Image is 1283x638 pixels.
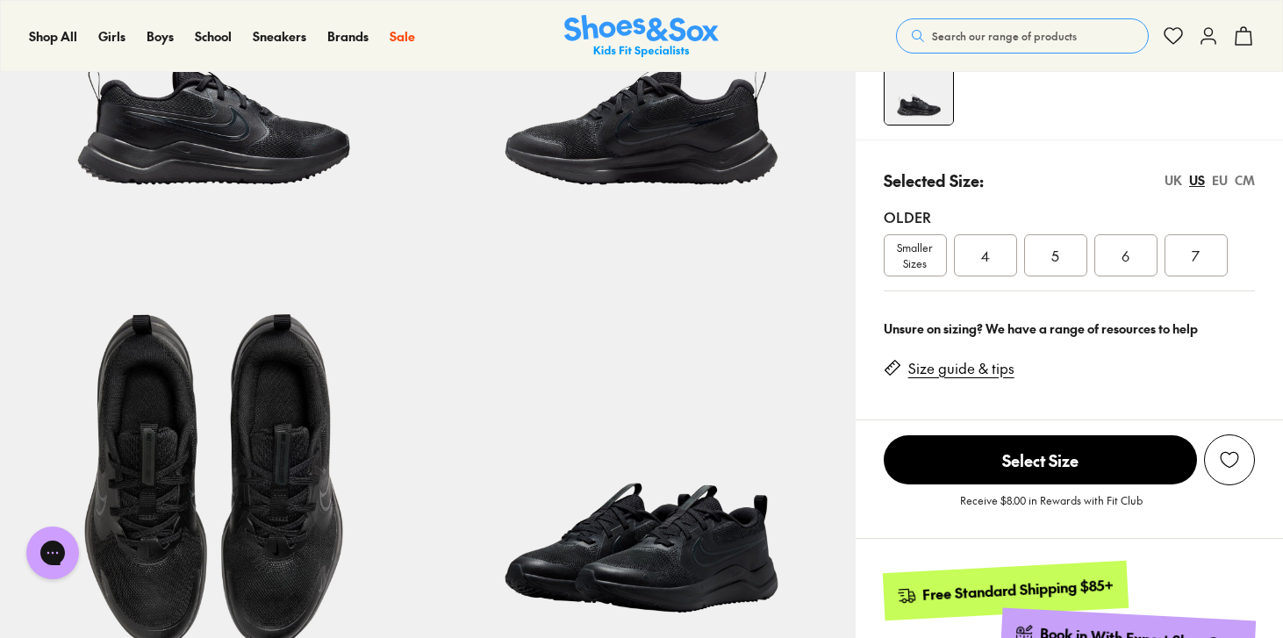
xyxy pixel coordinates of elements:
span: Brands [327,27,369,45]
a: Size guide & tips [908,359,1014,378]
a: Shoes & Sox [564,15,719,58]
p: Selected Size: [884,168,984,192]
span: Shop All [29,27,77,45]
a: School [195,27,232,46]
div: UK [1165,171,1182,190]
span: Search our range of products [932,28,1077,44]
button: Select Size [884,434,1197,485]
div: Older [884,206,1255,227]
div: Free Standard Shipping $85+ [921,576,1114,605]
p: Receive $8.00 in Rewards with Fit Club [960,492,1143,524]
a: Boys [147,27,174,46]
span: 5 [1051,245,1059,266]
span: 6 [1122,245,1129,266]
span: Girls [98,27,125,45]
span: Sneakers [253,27,306,45]
img: SNS_Logo_Responsive.svg [564,15,719,58]
span: Boys [147,27,174,45]
a: Brands [327,27,369,46]
span: Sale [390,27,415,45]
a: Free Standard Shipping $85+ [882,561,1128,620]
a: Sneakers [253,27,306,46]
img: 4-564946_1 [885,56,953,125]
span: 7 [1192,245,1200,266]
div: CM [1235,171,1255,190]
iframe: Gorgias live chat messenger [18,520,88,585]
button: Search our range of products [896,18,1149,54]
span: School [195,27,232,45]
button: Add to Wishlist [1204,434,1255,485]
div: US [1189,171,1205,190]
a: Girls [98,27,125,46]
div: EU [1212,171,1228,190]
a: Shop All [29,27,77,46]
span: 4 [981,245,990,266]
span: Smaller Sizes [885,240,946,271]
a: Sale [390,27,415,46]
div: Unsure on sizing? We have a range of resources to help [884,319,1255,338]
